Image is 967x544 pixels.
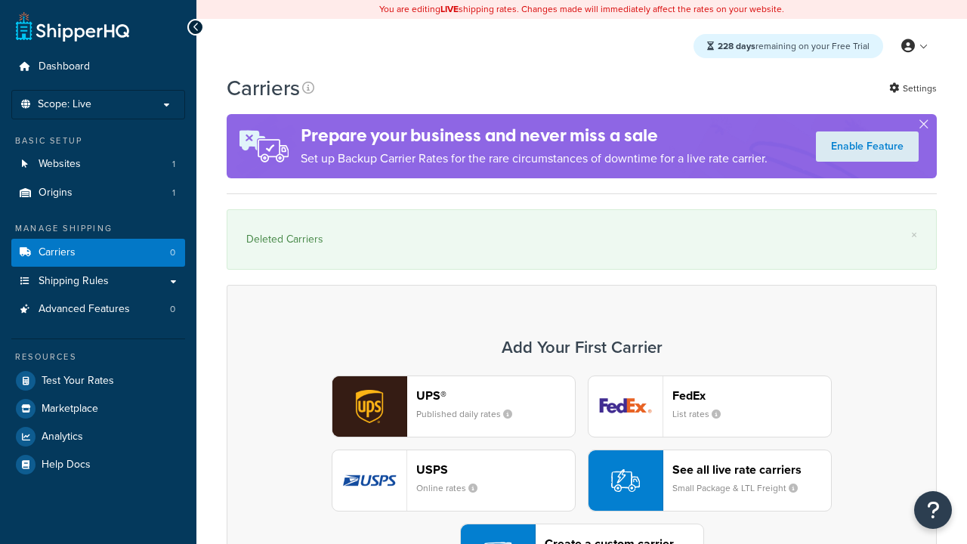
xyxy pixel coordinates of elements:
[588,376,832,437] button: fedEx logoFedExList rates
[332,450,406,511] img: usps logo
[332,450,576,512] button: usps logoUSPSOnline rates
[38,98,91,111] span: Scope: Live
[11,395,185,422] a: Marketplace
[11,150,185,178] a: Websites 1
[246,229,917,250] div: Deleted Carriers
[588,450,832,512] button: See all live rate carriersSmall Package & LTL Freight
[39,275,109,288] span: Shipping Rules
[42,375,114,388] span: Test Your Rates
[672,481,810,495] small: Small Package & LTL Freight
[11,179,185,207] li: Origins
[172,158,175,171] span: 1
[11,53,185,81] a: Dashboard
[672,388,831,403] header: FedEx
[589,376,663,437] img: fedEx logo
[11,423,185,450] a: Analytics
[11,239,185,267] li: Carriers
[11,239,185,267] a: Carriers 0
[694,34,883,58] div: remaining on your Free Trial
[42,431,83,444] span: Analytics
[611,466,640,495] img: icon-carrier-liverate-becf4550.svg
[672,462,831,477] header: See all live rate carriers
[11,351,185,363] div: Resources
[416,388,575,403] header: UPS®
[39,246,76,259] span: Carriers
[11,222,185,235] div: Manage Shipping
[11,134,185,147] div: Basic Setup
[227,114,301,178] img: ad-rules-rateshop-fe6ec290ccb7230408bd80ed9643f0289d75e0ffd9eb532fc0e269fcd187b520.png
[172,187,175,199] span: 1
[11,150,185,178] li: Websites
[16,11,129,42] a: ShipperHQ Home
[11,295,185,323] li: Advanced Features
[11,179,185,207] a: Origins 1
[301,148,768,169] p: Set up Backup Carrier Rates for the rare circumstances of downtime for a live rate carrier.
[42,403,98,416] span: Marketplace
[416,407,524,421] small: Published daily rates
[11,451,185,478] a: Help Docs
[11,295,185,323] a: Advanced Features 0
[672,407,733,421] small: List rates
[170,246,175,259] span: 0
[914,491,952,529] button: Open Resource Center
[911,229,917,241] a: ×
[39,303,130,316] span: Advanced Features
[39,187,73,199] span: Origins
[170,303,175,316] span: 0
[11,267,185,295] a: Shipping Rules
[816,131,919,162] a: Enable Feature
[416,481,490,495] small: Online rates
[243,338,921,357] h3: Add Your First Carrier
[332,376,576,437] button: ups logoUPS®Published daily rates
[889,78,937,99] a: Settings
[416,462,575,477] header: USPS
[227,73,300,103] h1: Carriers
[440,2,459,16] b: LIVE
[39,60,90,73] span: Dashboard
[11,367,185,394] a: Test Your Rates
[39,158,81,171] span: Websites
[301,123,768,148] h4: Prepare your business and never miss a sale
[332,376,406,437] img: ups logo
[718,39,755,53] strong: 228 days
[42,459,91,471] span: Help Docs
